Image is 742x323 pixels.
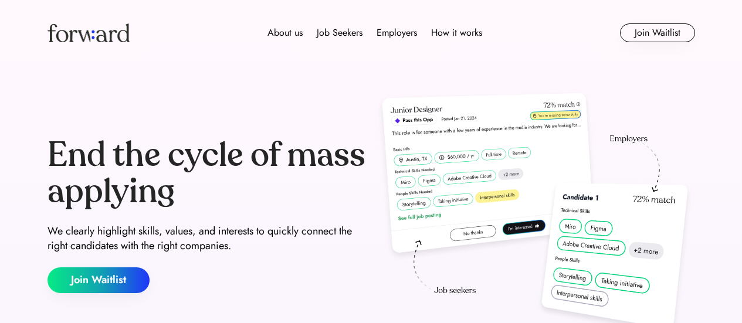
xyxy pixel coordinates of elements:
button: Join Waitlist [48,267,150,293]
div: Job Seekers [317,26,362,40]
div: About us [267,26,303,40]
div: How it works [431,26,482,40]
div: End the cycle of mass applying [48,137,367,209]
div: We clearly highlight skills, values, and interests to quickly connect the right candidates with t... [48,224,367,253]
img: Forward logo [48,23,130,42]
button: Join Waitlist [620,23,695,42]
div: Employers [377,26,417,40]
